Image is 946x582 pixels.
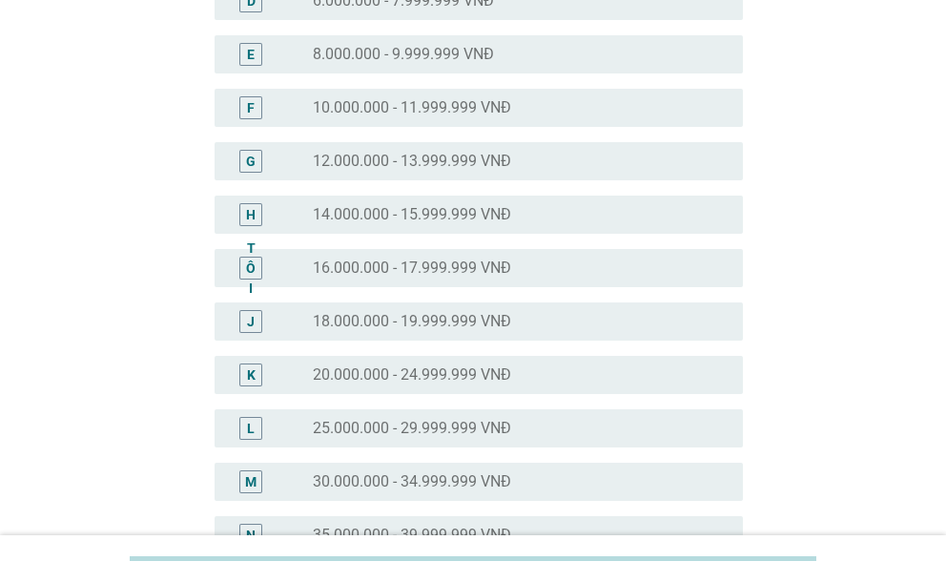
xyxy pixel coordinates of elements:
font: J [247,313,255,328]
font: H [246,206,256,221]
font: F [247,99,255,114]
font: K [247,366,256,382]
font: 10.000.000 - 11.999.999 VNĐ [313,98,511,116]
font: N [246,527,256,542]
font: 14.000.000 - 15.999.999 VNĐ [313,205,511,223]
font: E [247,46,255,61]
font: 20.000.000 - 24.999.999 VNĐ [313,365,511,384]
font: 12.000.000 - 13.999.999 VNĐ [313,152,511,170]
font: 16.000.000 - 17.999.999 VNĐ [313,259,511,277]
font: 8.000.000 - 9.999.999 VNĐ [313,45,494,63]
font: G [246,153,256,168]
font: M [245,473,257,488]
font: L [247,420,255,435]
font: 30.000.000 - 34.999.999 VNĐ [313,472,511,490]
font: 18.000.000 - 19.999.999 VNĐ [313,312,511,330]
font: TÔI [246,239,256,295]
font: 35.000.000 - 39.999.999 VNĐ [313,526,511,544]
font: 25.000.000 - 29.999.999 VNĐ [313,419,511,437]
